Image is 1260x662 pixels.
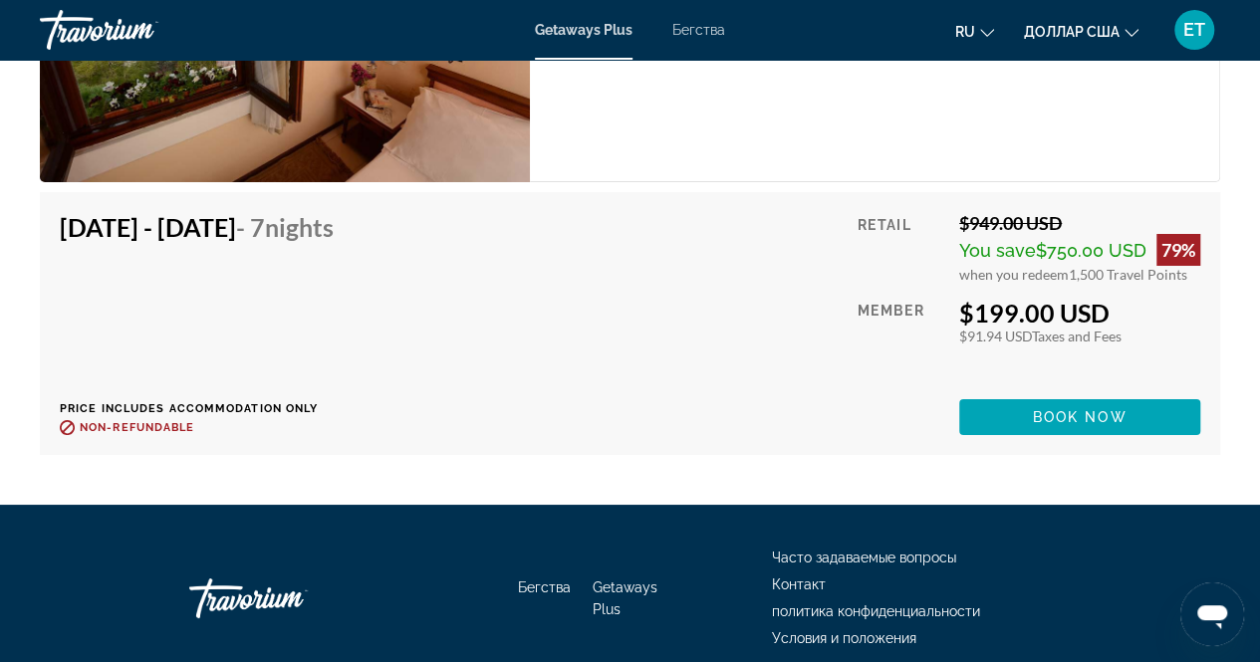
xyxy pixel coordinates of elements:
span: Nights [265,212,334,242]
span: when you redeem [959,266,1069,283]
button: Изменить валюту [1024,17,1138,46]
div: Retail [858,212,944,283]
span: Taxes and Fees [1032,328,1122,344]
div: $949.00 USD [959,212,1200,234]
a: Контакт [772,576,826,592]
iframe: Кнопка запуска окна обмена сообщениями [1180,582,1244,646]
button: Меню пользователя [1168,9,1220,51]
a: Иди домой [189,568,388,628]
span: - 7 [236,212,334,242]
span: Non-refundable [80,421,194,434]
div: $199.00 USD [959,298,1200,328]
span: Book now [1033,409,1128,425]
a: Бегства [518,579,571,595]
div: $91.94 USD [959,328,1200,344]
font: ru [955,24,975,40]
div: 79% [1156,234,1200,266]
a: Getaways Plus [535,22,632,38]
a: Бегства [672,22,725,38]
font: доллар США [1024,24,1120,40]
a: Условия и положения [772,630,916,646]
button: Book now [959,399,1200,435]
font: ET [1183,19,1205,40]
span: $750.00 USD [1036,240,1146,261]
a: политика конфиденциальности [772,603,980,619]
span: 1,500 Travel Points [1069,266,1187,283]
a: Часто задаваемые вопросы [772,550,956,565]
p: Price includes accommodation only [60,402,349,415]
a: Getaways Plus [593,579,657,617]
span: You save [959,240,1036,261]
h4: [DATE] - [DATE] [60,212,334,242]
div: Member [858,298,944,384]
a: Травориум [40,4,239,56]
button: Изменить язык [955,17,994,46]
